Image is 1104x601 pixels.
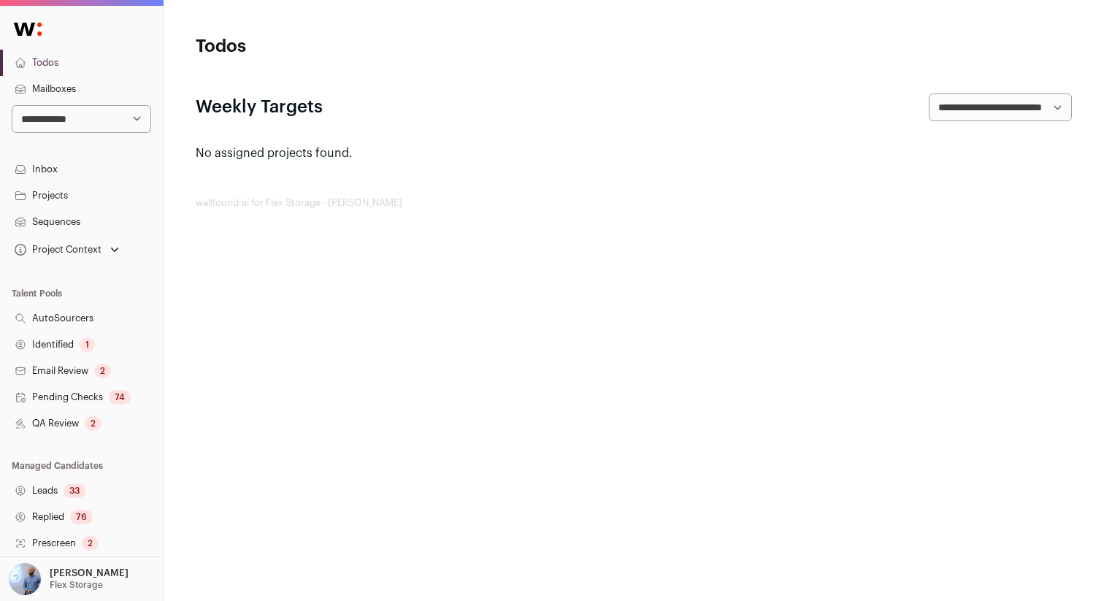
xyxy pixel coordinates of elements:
p: Flex Storage [50,579,103,591]
h1: Todos [196,35,488,58]
div: 76 [70,510,93,524]
div: 1 [80,337,95,352]
p: [PERSON_NAME] [50,567,129,579]
div: Project Context [12,244,101,256]
button: Open dropdown [6,563,131,595]
div: 2 [85,416,101,431]
div: 33 [64,483,85,498]
img: 97332-medium_jpg [9,563,41,595]
h2: Weekly Targets [196,96,323,119]
img: Wellfound [6,15,50,44]
p: No assigned projects found. [196,145,1072,162]
div: 2 [94,364,111,378]
button: Open dropdown [12,240,122,260]
div: 2 [82,536,99,551]
div: 74 [109,390,131,405]
footer: wellfound:ai for Flex Storage - [PERSON_NAME] [196,197,1072,209]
